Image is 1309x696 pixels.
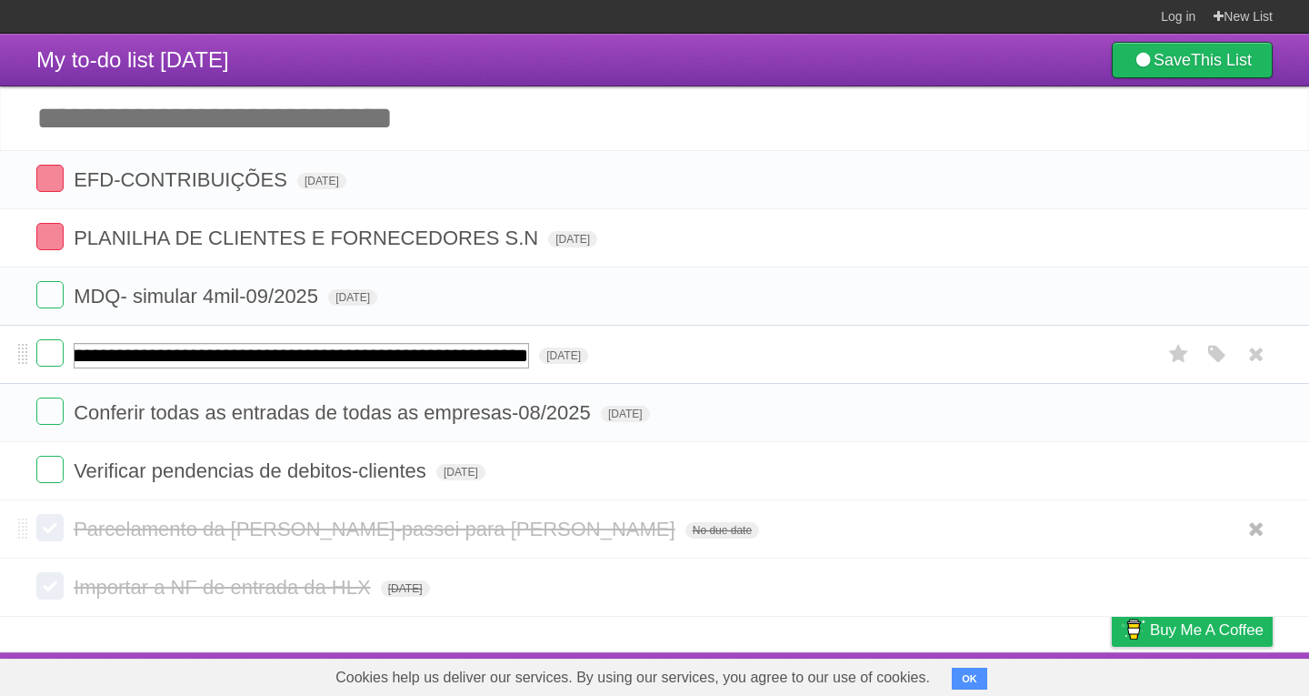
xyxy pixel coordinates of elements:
button: OK [952,668,987,690]
span: No due date [685,522,759,539]
span: [DATE] [328,289,377,306]
span: EFD-CONTRIBUIÇÕES [74,168,292,191]
span: MDQ- simular 4mil-09/2025 [74,285,323,308]
span: Importar a NF de entrada da HLX [74,576,375,599]
label: Done [36,398,64,425]
span: Conferir todas as entradas de todas as empresas-08/2025 [74,401,595,424]
a: Terms [1026,657,1066,691]
span: PLANILHA DE CLIENTES E FORNECEDORES S.N [74,227,543,249]
span: [DATE] [436,464,485,480]
a: About [870,657,908,691]
span: Parcelamento da [PERSON_NAME]-passei para [PERSON_NAME] [74,518,679,540]
a: Buy me a coffee [1112,613,1273,647]
img: Buy me a coffee [1121,614,1145,645]
label: Done [36,281,64,308]
label: Done [36,223,64,250]
b: This List [1191,51,1252,69]
label: Done [36,165,64,192]
span: [DATE] [381,580,430,597]
span: [DATE] [539,348,588,364]
label: Done [36,514,64,541]
a: SaveThis List [1112,42,1273,78]
span: Buy me a coffee [1150,614,1264,646]
label: Done [36,339,64,367]
span: [DATE] [601,406,650,422]
span: Verificar pendencias de debitos-clientes [74,459,431,482]
span: [DATE] [297,173,346,189]
label: Star task [1162,339,1196,369]
label: Done [36,456,64,483]
label: Done [36,572,64,600]
span: My to-do list [DATE] [36,47,229,72]
a: Developers [930,657,1004,691]
span: [DATE] [548,231,597,247]
a: Privacy [1088,657,1135,691]
a: Suggest a feature [1158,657,1273,691]
span: Cookies help us deliver our services. By using our services, you agree to our use of cookies. [317,660,948,696]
